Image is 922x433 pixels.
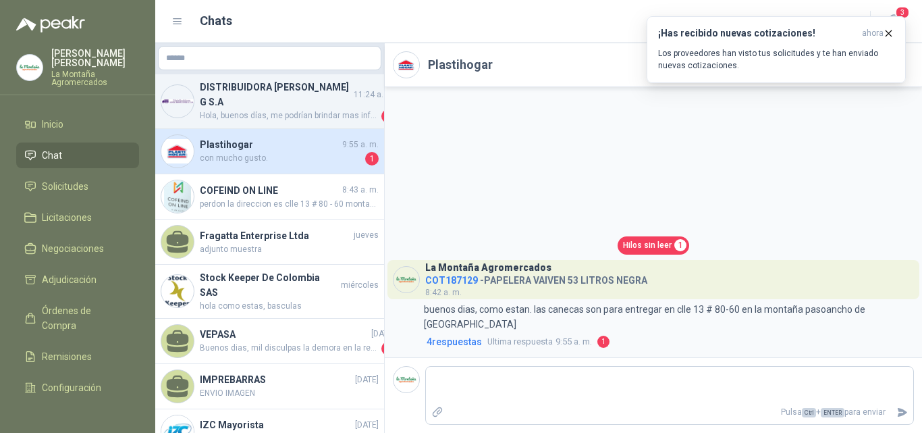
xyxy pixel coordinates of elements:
[155,129,384,174] a: Company LogoPlastihogar9:55 a. m.con mucho gusto.1
[200,198,379,211] span: perdon la direccion es clle 13 # 80 - 60 montaña de pasoancho
[426,401,449,424] label: Adjuntar archivos
[597,336,609,348] span: 1
[42,272,97,287] span: Adjudicación
[155,220,384,265] a: Fragatta Enterprise Ltdajuevesadjunto muestra
[200,243,379,256] span: adjunto muestra
[341,279,379,292] span: miércoles
[161,135,194,168] img: Company Logo
[200,109,379,123] span: Hola, buenos días, me podrían brindar mas información respecto a la toalla y el papel higiénico s...
[425,272,647,284] h4: - PAPELERA VAIVEN 53 LITROS NEGRA
[355,374,379,386] span: [DATE]
[821,408,844,417] span: ENTER
[424,302,914,332] p: buenos dias, como estan. las canecas son para entregar en clle 13 # 80-60 en la montaña pasoancho...
[42,210,92,225] span: Licitaciones
[394,367,419,392] img: Company Logo
[618,236,689,255] a: Hilos sin leer1
[354,88,395,101] span: 11:24 a. m.
[16,174,139,199] a: Solicitudes
[161,180,194,213] img: Company Logo
[200,327,369,342] h4: VEPASA
[155,319,384,364] a: VEPASA[DATE]Buenos dias, mil disculpas la demora en la respuesta. Nosotros estamos ubicados en [G...
[365,152,379,165] span: 1
[802,408,816,417] span: Ctrl
[487,335,553,349] span: Ultima respuesta
[200,300,379,313] span: hola como estas, basculas
[200,137,340,152] h4: Plastihogar
[200,80,351,109] h4: DISTRIBUIDORA [PERSON_NAME] G S.A
[42,303,126,333] span: Órdenes de Compra
[895,6,910,19] span: 3
[658,28,857,39] h3: ¡Has recibido nuevas cotizaciones!
[394,267,419,292] img: Company Logo
[200,270,338,300] h4: Stock Keeper De Colombia SAS
[200,342,379,355] span: Buenos dias, mil disculpas la demora en la respuesta. Nosotros estamos ubicados en [GEOGRAPHIC_DA...
[381,109,395,123] span: 1
[658,47,894,72] p: Los proveedores han visto tus solicitudes y te han enviado nuevas cotizaciones.
[200,228,351,243] h4: Fragatta Enterprise Ltda
[647,16,906,83] button: ¡Has recibido nuevas cotizaciones!ahora Los proveedores han visto tus solicitudes y te han enviad...
[674,239,686,251] span: 1
[891,401,913,424] button: Enviar
[42,241,104,256] span: Negociaciones
[42,148,62,163] span: Chat
[200,152,362,165] span: con mucho gusto.
[623,239,672,252] span: Hilos sin leer
[425,264,551,272] h3: La Montaña Agromercados
[427,334,482,349] span: 4 respuesta s
[42,117,63,132] span: Inicio
[394,52,419,78] img: Company Logo
[155,364,384,409] a: IMPREBARRAS[DATE]ENVIO IMAGEN
[16,143,139,168] a: Chat
[155,74,384,129] a: Company LogoDISTRIBUIDORA [PERSON_NAME] G S.A11:24 a. m.Hola, buenos días, me podrían brindar mas...
[16,111,139,137] a: Inicio
[200,11,232,30] h1: Chats
[381,342,395,355] span: 1
[42,179,88,194] span: Solicitudes
[200,387,379,400] span: ENVIO IMAGEN
[200,372,352,387] h4: IMPREBARRAS
[155,265,384,319] a: Company LogoStock Keeper De Colombia SASmiércoleshola como estas, basculas
[424,334,914,349] a: 4respuestasUltima respuesta9:55 a. m.1
[354,229,379,242] span: jueves
[355,419,379,432] span: [DATE]
[487,335,592,349] span: 9:55 a. m.
[16,205,139,230] a: Licitaciones
[371,328,395,340] span: [DATE]
[425,275,478,286] span: COT187129
[428,55,493,74] h2: Plastihogar
[200,417,352,432] h4: IZC Mayorista
[16,298,139,338] a: Órdenes de Compra
[16,375,139,401] a: Configuración
[862,28,884,39] span: ahora
[16,267,139,292] a: Adjudicación
[51,70,139,86] p: La Montaña Agromercados
[161,85,194,118] img: Company Logo
[449,401,892,424] p: Pulsa + para enviar
[882,9,906,34] button: 3
[16,344,139,370] a: Remisiones
[42,380,101,395] span: Configuración
[42,349,92,364] span: Remisiones
[425,288,462,297] span: 8:42 a. m.
[200,183,340,198] h4: COFEIND ON LINE
[16,236,139,261] a: Negociaciones
[161,275,194,307] img: Company Logo
[16,16,85,32] img: Logo peakr
[51,49,139,68] p: [PERSON_NAME] [PERSON_NAME]
[155,174,384,220] a: Company LogoCOFEIND ON LINE8:43 a. m.perdon la direccion es clle 13 # 80 - 60 montaña de pasoancho
[342,184,379,197] span: 8:43 a. m.
[17,55,43,80] img: Company Logo
[342,138,379,151] span: 9:55 a. m.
